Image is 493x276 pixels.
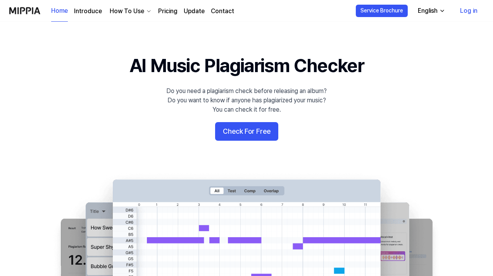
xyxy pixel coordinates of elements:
[416,6,439,16] div: English
[108,7,146,16] div: How To Use
[51,0,68,22] a: Home
[184,7,205,16] a: Update
[108,7,152,16] button: How To Use
[412,3,450,19] button: English
[166,86,327,114] div: Do you need a plagiarism check before releasing an album? Do you want to know if anyone has plagi...
[356,5,408,17] button: Service Brochure
[74,7,102,16] a: Introduce
[215,122,278,141] button: Check For Free
[211,7,234,16] a: Contact
[158,7,178,16] a: Pricing
[129,53,364,79] h1: AI Music Plagiarism Checker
